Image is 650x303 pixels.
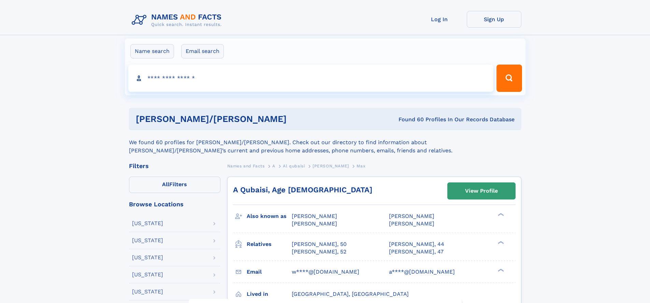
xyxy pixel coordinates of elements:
[162,181,169,188] span: All
[389,220,434,227] span: [PERSON_NAME]
[313,162,349,170] a: [PERSON_NAME]
[343,116,515,123] div: Found 60 Profiles In Our Records Database
[129,130,521,155] div: We found 60 profiles for [PERSON_NAME]/[PERSON_NAME]. Check out our directory to find information...
[389,213,434,219] span: [PERSON_NAME]
[132,238,163,243] div: [US_STATE]
[313,164,349,168] span: [PERSON_NAME]
[129,177,220,193] label: Filters
[132,221,163,226] div: [US_STATE]
[496,65,522,92] button: Search Button
[233,185,372,194] a: A Qubaisi, Age [DEMOGRAPHIC_DATA]
[272,162,275,170] a: A
[247,288,292,300] h3: Lived in
[467,11,521,28] a: Sign Up
[412,11,467,28] a: Log In
[247,238,292,250] h3: Relatives
[136,115,343,123] h1: [PERSON_NAME]/[PERSON_NAME]
[292,240,347,248] a: [PERSON_NAME], 50
[227,162,265,170] a: Names and Facts
[496,268,504,272] div: ❯
[132,255,163,260] div: [US_STATE]
[283,164,305,168] span: Al qubaisi
[448,183,515,199] a: View Profile
[132,272,163,277] div: [US_STATE]
[247,266,292,278] h3: Email
[389,240,444,248] a: [PERSON_NAME], 44
[389,248,444,256] a: [PERSON_NAME], 47
[496,212,504,217] div: ❯
[128,65,494,92] input: search input
[129,201,220,207] div: Browse Locations
[292,248,346,256] a: [PERSON_NAME], 52
[272,164,275,168] span: A
[130,44,174,58] label: Name search
[292,213,337,219] span: [PERSON_NAME]
[181,44,224,58] label: Email search
[357,164,365,168] span: Max
[292,291,409,297] span: [GEOGRAPHIC_DATA], [GEOGRAPHIC_DATA]
[247,210,292,222] h3: Also known as
[283,162,305,170] a: Al qubaisi
[292,220,337,227] span: [PERSON_NAME]
[129,163,220,169] div: Filters
[132,289,163,294] div: [US_STATE]
[465,183,498,199] div: View Profile
[496,240,504,245] div: ❯
[129,11,227,29] img: Logo Names and Facts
